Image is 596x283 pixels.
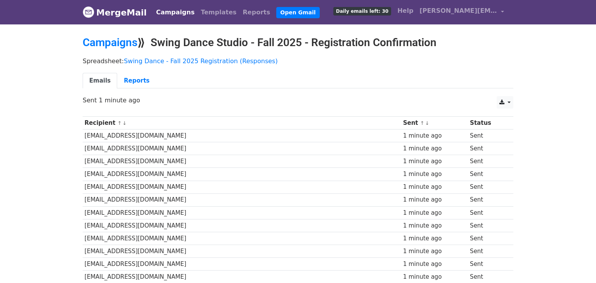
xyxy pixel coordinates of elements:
div: 1 minute ago [403,209,466,217]
td: Sent [468,129,508,142]
a: Reports [117,73,156,89]
th: Sent [401,117,468,129]
td: [EMAIL_ADDRESS][DOMAIN_NAME] [83,245,401,258]
div: 1 minute ago [403,273,466,281]
td: [EMAIL_ADDRESS][DOMAIN_NAME] [83,129,401,142]
span: [PERSON_NAME][EMAIL_ADDRESS][DOMAIN_NAME] [419,6,497,16]
div: 1 minute ago [403,260,466,269]
th: Status [468,117,508,129]
a: Swing Dance - Fall 2025 Registration (Responses) [124,57,277,65]
td: [EMAIL_ADDRESS][DOMAIN_NAME] [83,155,401,168]
span: Daily emails left: 30 [333,7,391,16]
td: Sent [468,181,508,193]
div: 1 minute ago [403,170,466,179]
a: Help [394,3,416,19]
p: Sent 1 minute ago [83,96,513,104]
a: MergeMail [83,4,147,21]
td: [EMAIL_ADDRESS][DOMAIN_NAME] [83,142,401,155]
a: ↓ [425,120,429,126]
td: [EMAIL_ADDRESS][DOMAIN_NAME] [83,258,401,271]
a: Open Gmail [276,7,319,18]
td: [EMAIL_ADDRESS][DOMAIN_NAME] [83,168,401,181]
div: 1 minute ago [403,234,466,243]
h2: ⟫ Swing Dance Studio - Fall 2025 - Registration Confirmation [83,36,513,49]
a: [PERSON_NAME][EMAIL_ADDRESS][DOMAIN_NAME] [416,3,507,21]
a: ↑ [420,120,424,126]
div: 1 minute ago [403,195,466,204]
img: MergeMail logo [83,6,94,18]
a: Reports [240,5,274,20]
p: Spreadsheet: [83,57,513,65]
td: [EMAIL_ADDRESS][DOMAIN_NAME] [83,232,401,245]
td: [EMAIL_ADDRESS][DOMAIN_NAME] [83,181,401,193]
td: Sent [468,193,508,206]
td: Sent [468,219,508,232]
td: [EMAIL_ADDRESS][DOMAIN_NAME] [83,193,401,206]
div: 1 minute ago [403,157,466,166]
td: Sent [468,232,508,245]
a: ↓ [122,120,126,126]
td: [EMAIL_ADDRESS][DOMAIN_NAME] [83,219,401,232]
td: Sent [468,155,508,168]
div: 1 minute ago [403,247,466,256]
div: 1 minute ago [403,221,466,230]
a: Emails [83,73,117,89]
td: Sent [468,168,508,181]
td: Sent [468,258,508,271]
div: 1 minute ago [403,131,466,140]
a: Daily emails left: 30 [330,3,394,19]
a: Campaigns [83,36,137,49]
td: [EMAIL_ADDRESS][DOMAIN_NAME] [83,206,401,219]
td: Sent [468,206,508,219]
td: Sent [468,245,508,258]
a: Campaigns [153,5,198,20]
a: Templates [198,5,239,20]
th: Recipient [83,117,401,129]
a: ↑ [118,120,122,126]
div: 1 minute ago [403,183,466,192]
div: 1 minute ago [403,144,466,153]
td: Sent [468,142,508,155]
